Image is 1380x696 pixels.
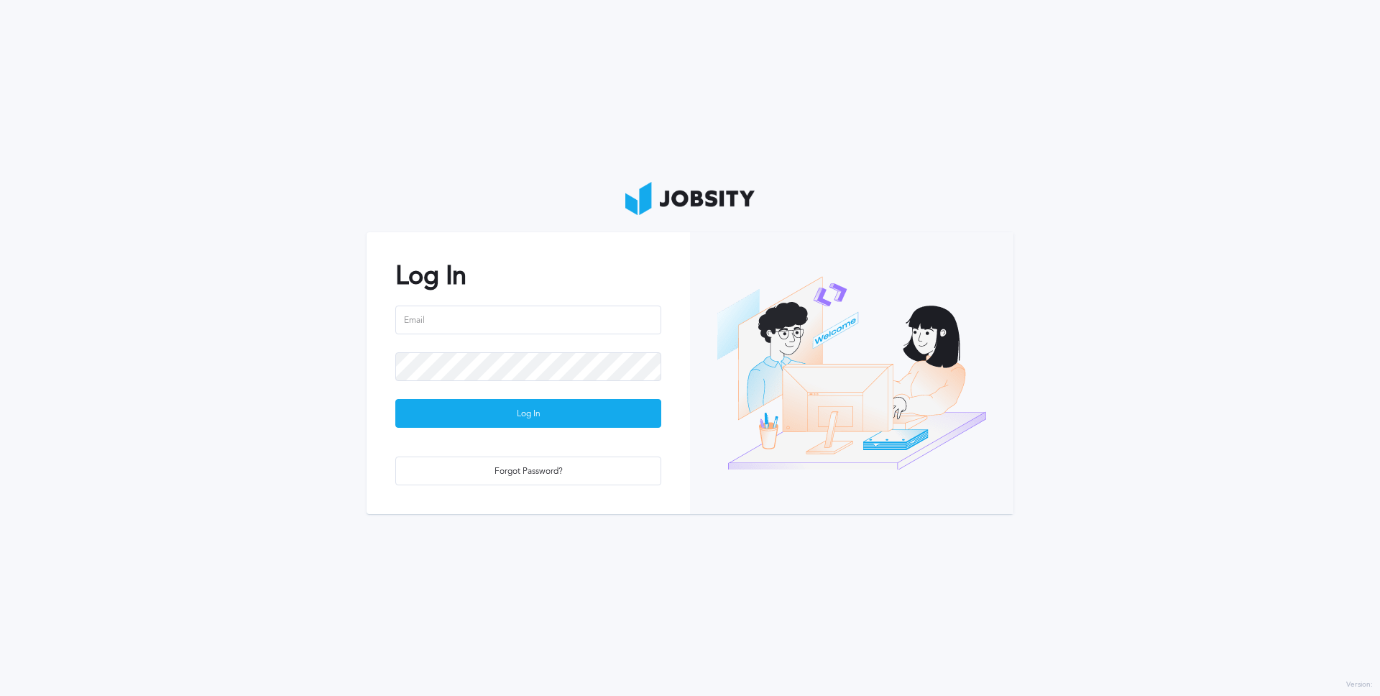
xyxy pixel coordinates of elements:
button: Log In [395,399,661,428]
div: Log In [396,400,661,429]
div: Forgot Password? [396,457,661,486]
input: Email [395,306,661,334]
label: Version: [1346,681,1373,690]
button: Forgot Password? [395,457,661,485]
h2: Log In [395,261,661,290]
